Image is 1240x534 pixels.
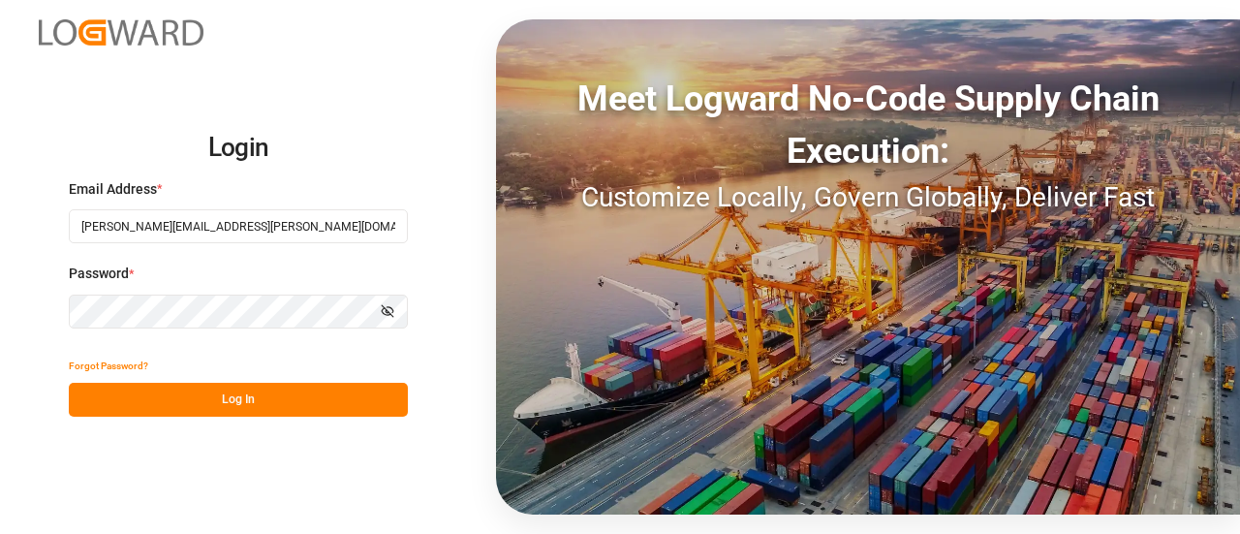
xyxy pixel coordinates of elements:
[69,349,148,383] button: Forgot Password?
[69,264,129,284] span: Password
[69,179,157,200] span: Email Address
[39,19,203,46] img: Logward_new_orange.png
[69,117,408,179] h2: Login
[496,73,1240,177] div: Meet Logward No-Code Supply Chain Execution:
[69,209,408,243] input: Enter your email
[496,177,1240,218] div: Customize Locally, Govern Globally, Deliver Fast
[69,383,408,417] button: Log In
